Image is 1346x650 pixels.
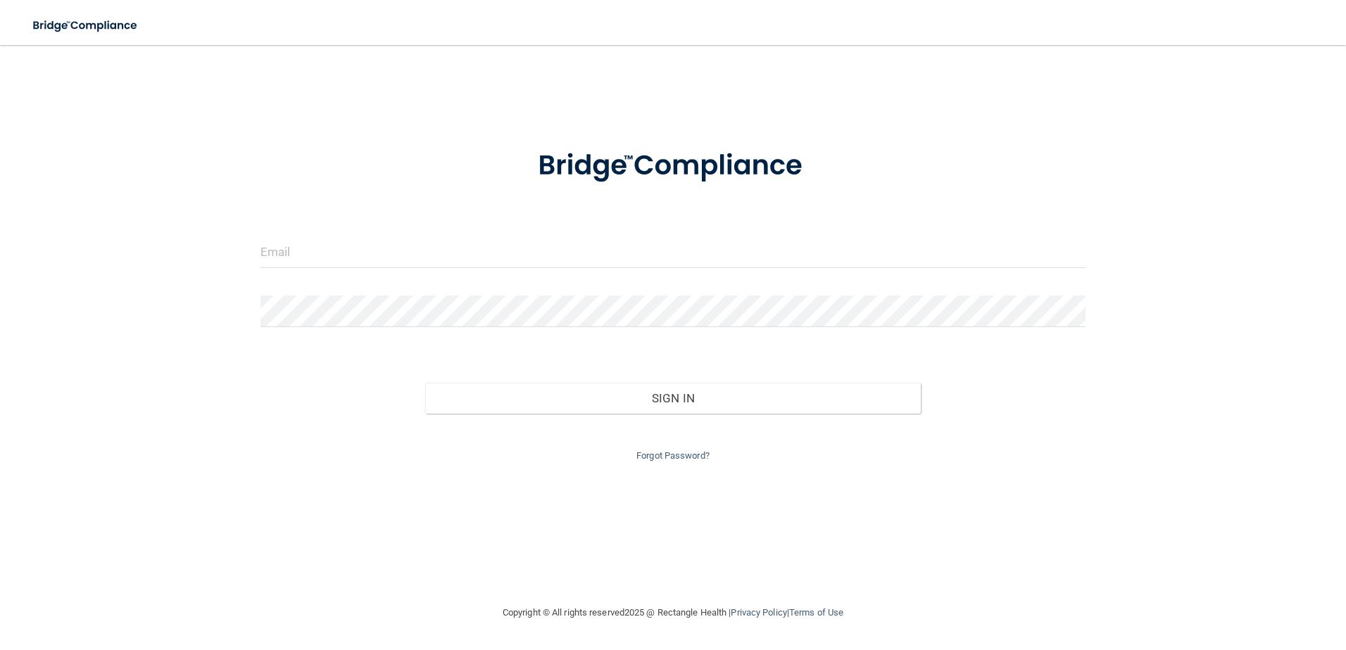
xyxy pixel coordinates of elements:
[731,607,786,618] a: Privacy Policy
[636,450,710,461] a: Forgot Password?
[416,590,930,635] div: Copyright © All rights reserved 2025 @ Rectangle Health | |
[789,607,843,618] a: Terms of Use
[425,383,921,414] button: Sign In
[260,236,1086,268] input: Email
[21,11,151,40] img: bridge_compliance_login_screen.278c3ca4.svg
[509,129,837,203] img: bridge_compliance_login_screen.278c3ca4.svg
